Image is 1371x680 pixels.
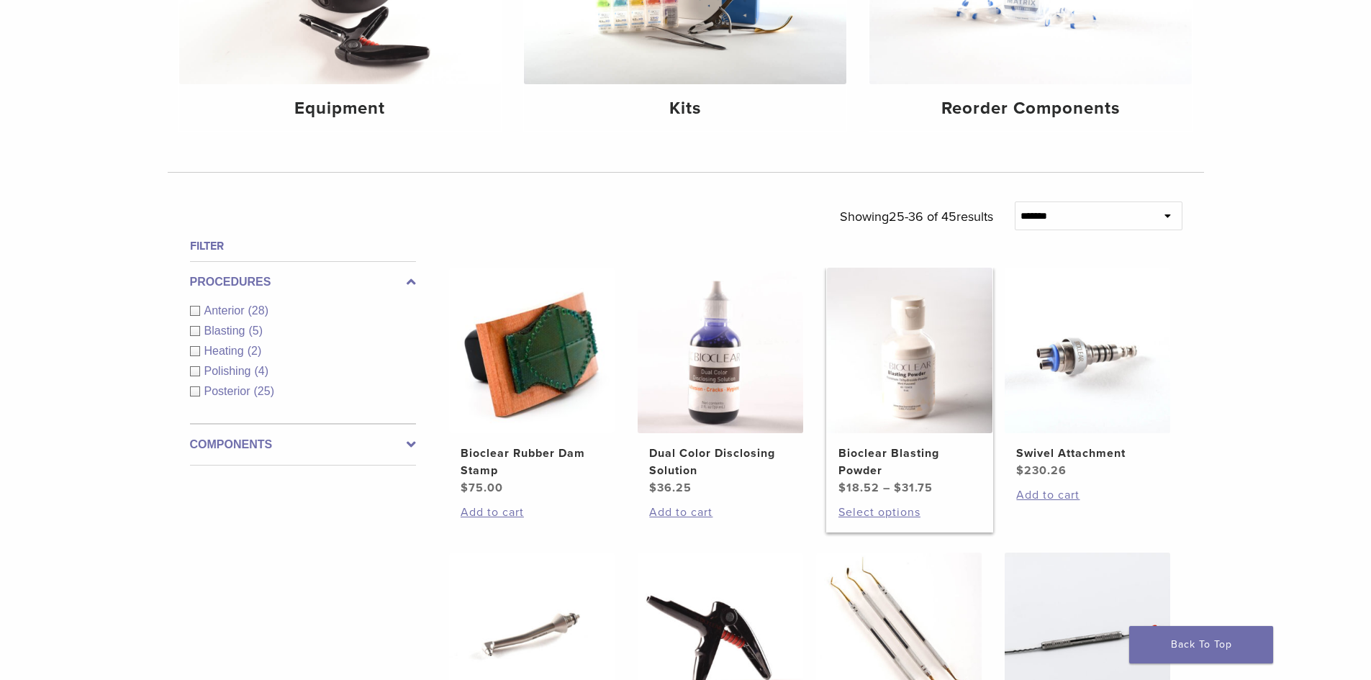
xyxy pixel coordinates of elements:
[1016,463,1024,478] span: $
[204,345,248,357] span: Heating
[1004,268,1172,479] a: Swivel AttachmentSwivel Attachment $230.26
[254,365,268,377] span: (4)
[889,209,956,225] span: 25-36 of 45
[894,481,933,495] bdi: 31.75
[838,481,879,495] bdi: 18.52
[204,325,249,337] span: Blasting
[461,481,469,495] span: $
[1016,445,1159,462] h2: Swivel Attachment
[448,268,616,497] a: Bioclear Rubber Dam StampBioclear Rubber Dam Stamp $75.00
[248,304,268,317] span: (28)
[883,481,890,495] span: –
[461,481,503,495] bdi: 75.00
[190,273,416,291] label: Procedures
[204,385,254,397] span: Posterior
[461,504,603,521] a: Add to cart: “Bioclear Rubber Dam Stamp”
[894,481,902,495] span: $
[204,365,255,377] span: Polishing
[204,304,248,317] span: Anterior
[881,96,1180,122] h4: Reorder Components
[248,345,262,357] span: (2)
[838,504,981,521] a: Select options for “Bioclear Blasting Powder”
[190,237,416,255] h4: Filter
[827,268,992,433] img: Bioclear Blasting Powder
[1016,486,1159,504] a: Add to cart: “Swivel Attachment”
[838,481,846,495] span: $
[248,325,263,337] span: (5)
[191,96,490,122] h4: Equipment
[190,436,416,453] label: Components
[638,268,803,433] img: Dual Color Disclosing Solution
[840,201,993,232] p: Showing results
[649,481,692,495] bdi: 36.25
[535,96,835,122] h4: Kits
[649,445,792,479] h2: Dual Color Disclosing Solution
[649,481,657,495] span: $
[1129,626,1273,663] a: Back To Top
[649,504,792,521] a: Add to cart: “Dual Color Disclosing Solution”
[461,445,603,479] h2: Bioclear Rubber Dam Stamp
[826,268,994,497] a: Bioclear Blasting PowderBioclear Blasting Powder
[1005,268,1170,433] img: Swivel Attachment
[637,268,805,497] a: Dual Color Disclosing SolutionDual Color Disclosing Solution $36.25
[838,445,981,479] h2: Bioclear Blasting Powder
[1016,463,1067,478] bdi: 230.26
[449,268,615,433] img: Bioclear Rubber Dam Stamp
[254,385,274,397] span: (25)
